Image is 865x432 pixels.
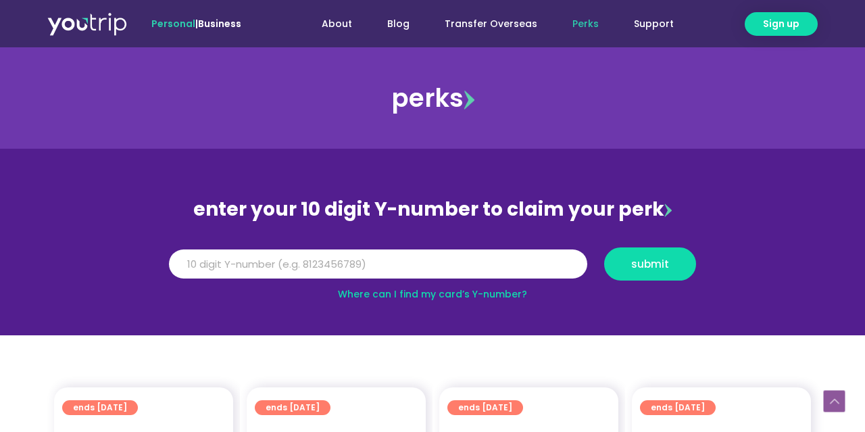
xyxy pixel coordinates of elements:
a: ends [DATE] [62,400,138,415]
input: 10 digit Y-number (e.g. 8123456789) [169,249,587,279]
a: Blog [370,11,427,37]
a: ends [DATE] [255,400,330,415]
a: Business [198,17,241,30]
span: | [151,17,241,30]
a: ends [DATE] [640,400,716,415]
span: Personal [151,17,195,30]
span: ends [DATE] [458,400,512,415]
span: Sign up [763,17,799,31]
a: ends [DATE] [447,400,523,415]
span: ends [DATE] [266,400,320,415]
div: enter your 10 digit Y-number to claim your perk [162,192,703,227]
span: ends [DATE] [651,400,705,415]
span: ends [DATE] [73,400,127,415]
a: Perks [555,11,616,37]
a: Transfer Overseas [427,11,555,37]
nav: Menu [278,11,691,37]
button: submit [604,247,696,281]
a: About [304,11,370,37]
a: Support [616,11,691,37]
form: Y Number [169,247,696,291]
a: Where can I find my card’s Y-number? [338,287,527,301]
a: Sign up [745,12,818,36]
span: submit [631,259,669,269]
